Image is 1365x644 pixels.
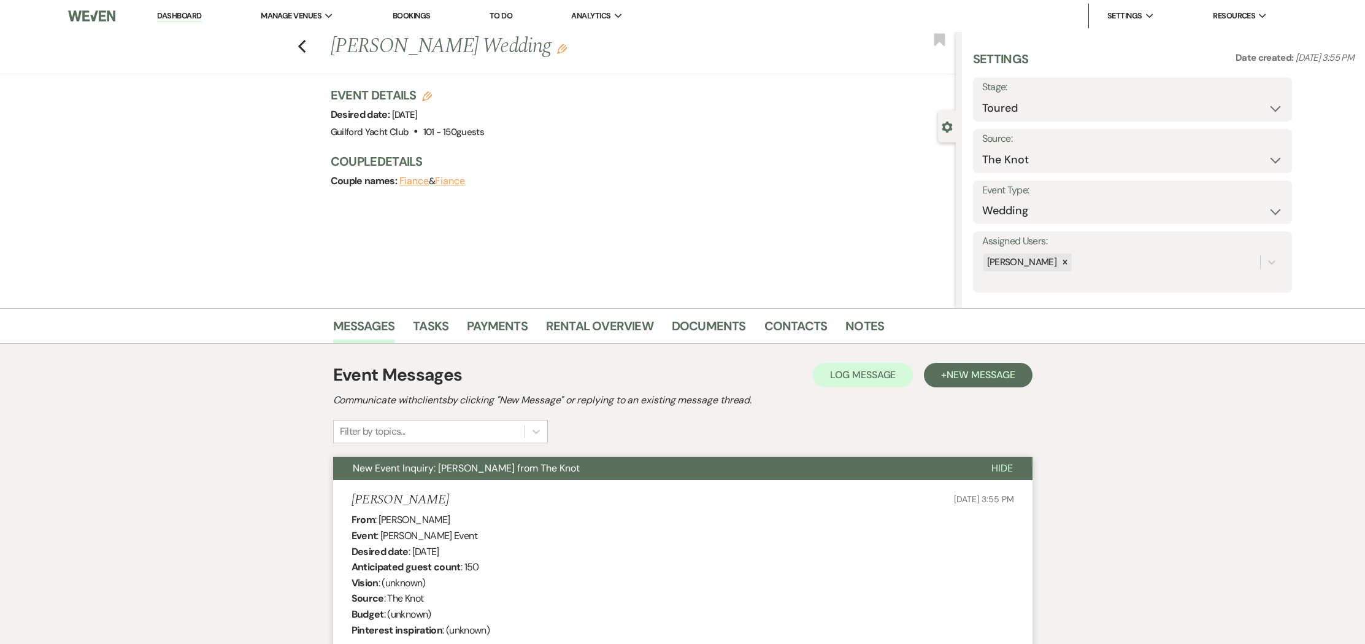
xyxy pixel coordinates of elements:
span: New Event Inquiry: [PERSON_NAME] from The Knot [353,462,580,475]
span: Desired date: [331,108,392,121]
label: Assigned Users: [982,233,1283,250]
button: Edit [557,43,567,54]
a: Dashboard [157,10,201,22]
a: Payments [467,316,528,343]
img: Weven Logo [68,3,115,29]
span: Manage Venues [261,10,321,22]
b: Anticipated guest count [352,561,461,573]
span: [DATE] 3:55 PM [954,494,1013,505]
button: Fiance [435,176,465,186]
button: Close lead details [942,120,953,132]
h3: Settings [973,50,1029,77]
span: New Message [947,368,1015,381]
a: Notes [845,316,884,343]
span: Log Message [830,368,896,381]
span: [DATE] [392,109,418,121]
span: & [399,175,465,187]
button: Hide [972,457,1032,480]
b: Source [352,592,384,605]
label: Event Type: [982,182,1283,200]
span: Resources [1213,10,1255,22]
a: Tasks [413,316,448,343]
h1: [PERSON_NAME] Wedding [331,32,826,61]
span: 101 - 150 guests [423,126,484,138]
a: Messages [333,316,395,343]
b: Vision [352,576,379,589]
h2: Communicate with clients by clicking "New Message" or replying to an existing message thread. [333,393,1032,408]
span: Hide [991,462,1013,475]
label: Source: [982,130,1283,148]
button: Log Message [813,363,913,387]
h3: Couple Details [331,153,944,170]
a: Contacts [764,316,828,343]
span: Couple names: [331,174,399,187]
a: Rental Overview [546,316,653,343]
button: Fiance [399,176,429,186]
h1: Event Messages [333,362,463,388]
a: Documents [672,316,746,343]
h3: Event Details [331,87,485,104]
button: +New Message [924,363,1032,387]
h5: [PERSON_NAME] [352,492,449,508]
button: New Event Inquiry: [PERSON_NAME] from The Knot [333,457,972,480]
div: Filter by topics... [340,424,406,439]
span: [DATE] 3:55 PM [1296,52,1354,64]
b: Budget [352,608,384,621]
b: Event [352,529,377,542]
label: Stage: [982,79,1283,96]
a: To Do [490,10,512,21]
div: [PERSON_NAME] [983,254,1059,271]
span: Settings [1107,10,1142,22]
span: Date created: [1236,52,1296,64]
span: Analytics [571,10,610,22]
b: Pinterest inspiration [352,624,443,637]
b: From [352,513,375,526]
b: Desired date [352,545,409,558]
a: Bookings [393,10,431,21]
span: Guilford Yacht Club [331,126,409,138]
